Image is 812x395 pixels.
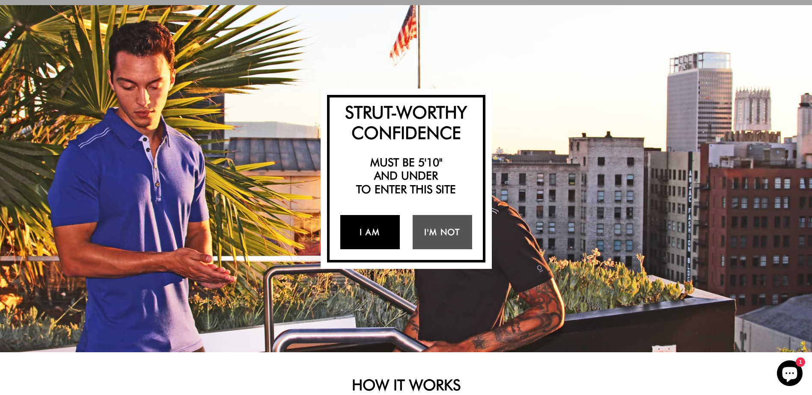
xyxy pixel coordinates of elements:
[413,215,472,249] a: I'm Not
[340,215,400,249] a: I Am
[334,102,479,143] h2: Strut-Worthy Confidence
[334,156,479,196] h2: Must be 5'10" and under to enter this site
[774,360,805,388] inbox-online-store-chat: Shopify online store chat
[173,376,639,394] h2: HOW IT WORKS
